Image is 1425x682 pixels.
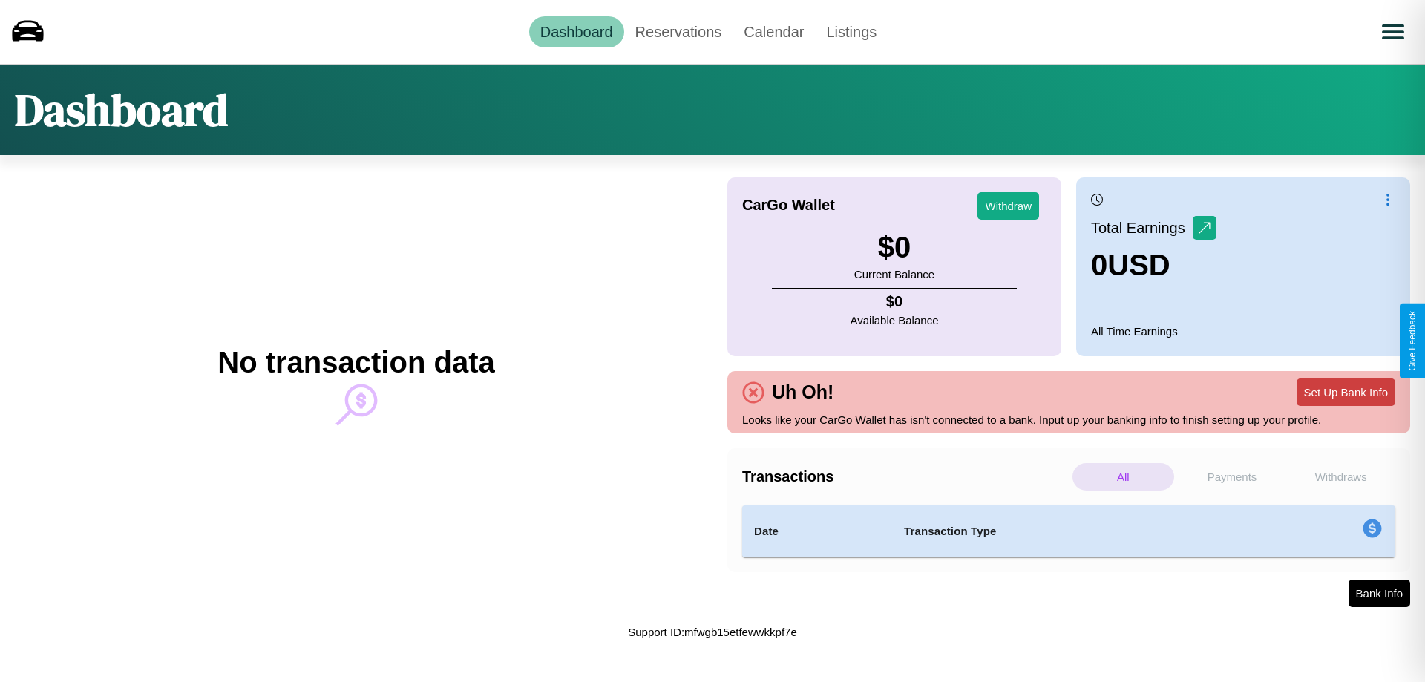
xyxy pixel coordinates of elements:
table: simple table [742,505,1395,557]
a: Dashboard [529,16,624,47]
h1: Dashboard [15,79,228,140]
a: Listings [815,16,888,47]
h4: CarGo Wallet [742,197,835,214]
p: Available Balance [851,310,939,330]
a: Reservations [624,16,733,47]
h3: 0 USD [1091,249,1216,282]
p: Payments [1182,463,1283,491]
p: All Time Earnings [1091,321,1395,341]
p: Looks like your CarGo Wallet has isn't connected to a bank. Input up your banking info to finish ... [742,410,1395,430]
p: Withdraws [1290,463,1392,491]
h4: Transactions [742,468,1069,485]
a: Calendar [733,16,815,47]
div: Give Feedback [1407,311,1418,371]
button: Set Up Bank Info [1297,378,1395,406]
h4: Date [754,522,880,540]
p: Current Balance [854,264,934,284]
p: Total Earnings [1091,214,1193,241]
p: Support ID: mfwgb15etfewwkkpf7e [628,622,797,642]
h4: Transaction Type [904,522,1241,540]
p: All [1072,463,1174,491]
button: Bank Info [1349,580,1410,607]
h4: $ 0 [851,293,939,310]
button: Open menu [1372,11,1414,53]
h2: No transaction data [217,346,494,379]
h4: Uh Oh! [764,381,841,403]
h3: $ 0 [854,231,934,264]
button: Withdraw [977,192,1039,220]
